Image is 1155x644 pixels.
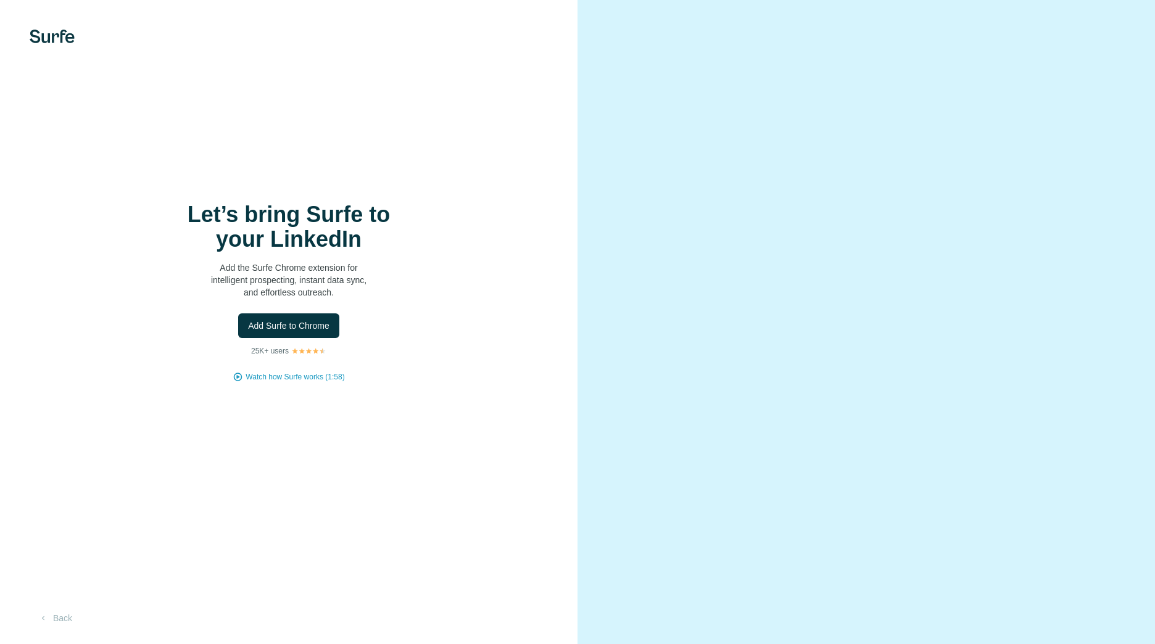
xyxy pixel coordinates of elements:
[30,607,81,629] button: Back
[246,371,344,382] button: Watch how Surfe works (1:58)
[251,345,289,357] p: 25K+ users
[238,313,339,338] button: Add Surfe to Chrome
[30,30,75,43] img: Surfe's logo
[291,347,326,355] img: Rating Stars
[165,262,412,299] p: Add the Surfe Chrome extension for intelligent prospecting, instant data sync, and effortless out...
[248,320,329,332] span: Add Surfe to Chrome
[165,202,412,252] h1: Let’s bring Surfe to your LinkedIn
